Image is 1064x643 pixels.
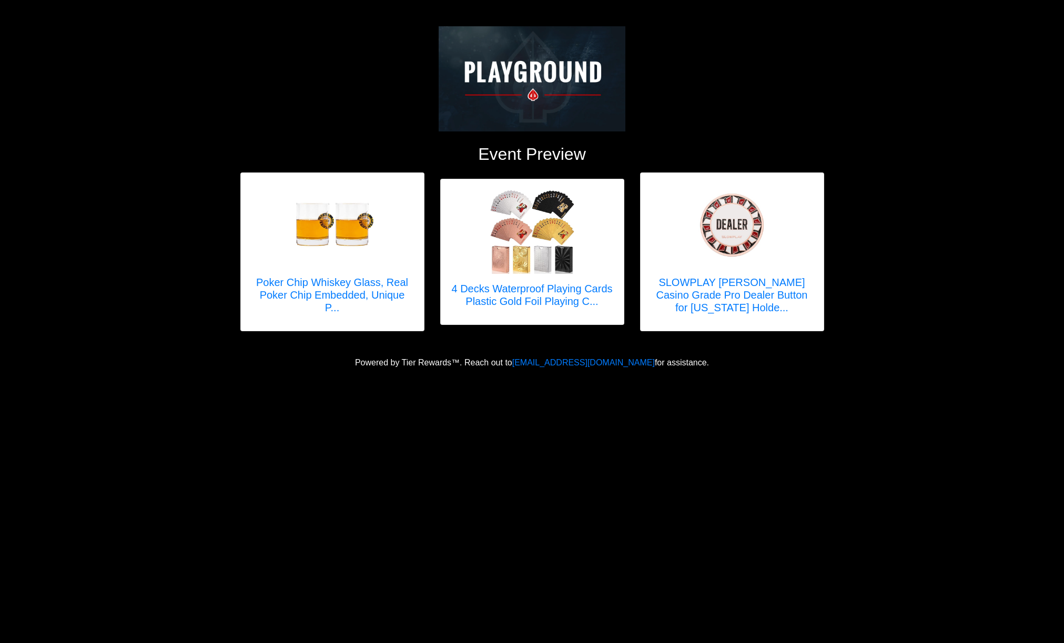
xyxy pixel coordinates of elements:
[651,183,813,320] a: SLOWPLAY Nash Casino Grade Pro Dealer Button for Texas Holdem Poker, 2 Inch Poker Dealer Buttons,...
[251,276,413,314] h5: Poker Chip Whiskey Glass, Real Poker Chip Embedded, Unique P...
[690,183,774,268] img: SLOWPLAY Nash Casino Grade Pro Dealer Button for Texas Holdem Poker, 2 Inch Poker Dealer Buttons,...
[251,183,413,320] a: Poker Chip Whiskey Glass, Real Poker Chip Embedded, Unique Poker Lover Gift, Clear Whiskey Drinki...
[651,276,813,314] h5: SLOWPLAY [PERSON_NAME] Casino Grade Pro Dealer Button for [US_STATE] Holde...
[240,144,824,164] h2: Event Preview
[512,358,655,367] a: [EMAIL_ADDRESS][DOMAIN_NAME]
[451,190,613,314] a: 4 Decks Waterproof Playing Cards Plastic Gold Foil Playing Card Plastic Playing Ca-RDS 4 Colors W...
[490,190,574,274] img: 4 Decks Waterproof Playing Cards Plastic Gold Foil Playing Card Plastic Playing Ca-RDS 4 Colors W...
[451,282,613,308] h5: 4 Decks Waterproof Playing Cards Plastic Gold Foil Playing C...
[290,183,374,268] img: Poker Chip Whiskey Glass, Real Poker Chip Embedded, Unique Poker Lover Gift, Clear Whiskey Drinki...
[439,26,626,131] img: Logo
[355,358,709,367] span: Powered by Tier Rewards™. Reach out to for assistance.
